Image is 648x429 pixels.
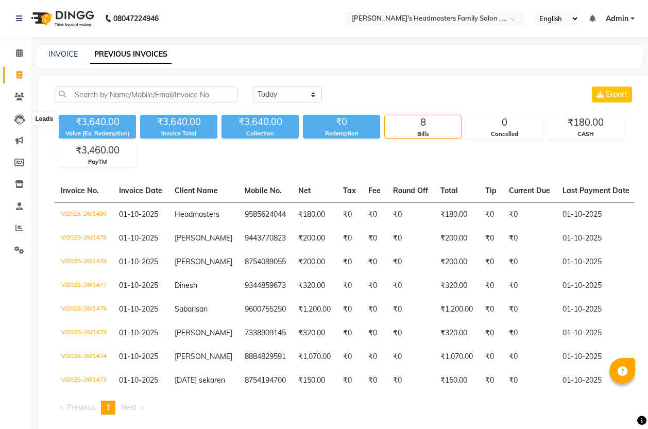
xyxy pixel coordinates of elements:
span: 01-10-2025 [119,281,158,290]
span: Last Payment Date [562,186,629,195]
td: ₹0 [362,298,387,321]
span: 01-10-2025 [119,233,158,243]
td: ₹0 [362,369,387,392]
span: Sabarisan [175,304,208,314]
nav: Pagination [55,401,634,415]
td: ₹0 [387,274,434,298]
td: ₹0 [387,250,434,274]
td: ₹0 [503,345,556,369]
td: ₹320.00 [292,321,337,345]
input: Search by Name/Mobile/Email/Invoice No [55,87,237,102]
td: ₹200.00 [434,250,479,274]
span: Headmasters [175,210,219,219]
div: ₹3,640.00 [221,115,299,129]
span: Admin [606,13,628,24]
td: ₹0 [479,202,503,227]
td: 8754194700 [238,369,292,392]
td: ₹200.00 [292,227,337,250]
td: 8754089055 [238,250,292,274]
td: ₹0 [337,345,362,369]
td: ₹0 [479,298,503,321]
span: Mobile No. [245,186,282,195]
td: ₹320.00 [434,321,479,345]
div: ₹0 [303,115,380,129]
td: ₹0 [387,202,434,227]
td: 9443770823 [238,227,292,250]
span: Tip [485,186,497,195]
td: V/2025-26/1477 [55,274,113,298]
div: 0 [466,115,542,130]
td: V/2025-26/1480 [55,202,113,227]
td: 9585624044 [238,202,292,227]
td: ₹0 [337,369,362,392]
td: ₹150.00 [434,369,479,392]
img: logo [26,4,97,33]
td: ₹320.00 [292,274,337,298]
td: ₹0 [479,369,503,392]
span: Fee [368,186,381,195]
span: 01-10-2025 [119,352,158,361]
div: ₹3,640.00 [59,115,136,129]
td: V/2025-26/1476 [55,298,113,321]
td: ₹0 [503,250,556,274]
span: Previous [67,403,95,412]
span: [PERSON_NAME] [175,352,232,361]
a: PREVIOUS INVOICES [90,45,172,64]
td: ₹0 [337,274,362,298]
td: ₹1,200.00 [292,298,337,321]
span: [PERSON_NAME] [175,328,232,337]
button: Export [592,87,632,102]
td: ₹0 [362,227,387,250]
td: ₹0 [362,202,387,227]
span: [PERSON_NAME] [175,233,232,243]
td: ₹0 [362,345,387,369]
td: V/2025-26/1474 [55,345,113,369]
td: V/2025-26/1473 [55,369,113,392]
td: ₹150.00 [292,369,337,392]
span: Invoice No. [61,186,99,195]
td: 01-10-2025 [556,227,636,250]
td: ₹0 [387,227,434,250]
td: V/2025-26/1478 [55,250,113,274]
span: Dinesh [175,281,197,290]
span: Client Name [175,186,218,195]
td: 9344859673 [238,274,292,298]
td: 01-10-2025 [556,321,636,345]
td: ₹0 [503,274,556,298]
div: Collection [221,129,299,138]
span: 01-10-2025 [119,210,158,219]
td: ₹1,070.00 [292,345,337,369]
td: ₹0 [503,369,556,392]
div: Cancelled [466,130,542,139]
span: Current Due [509,186,550,195]
td: ₹0 [387,321,434,345]
span: 01-10-2025 [119,257,158,266]
td: 01-10-2025 [556,345,636,369]
td: ₹0 [479,227,503,250]
td: ₹0 [387,345,434,369]
td: ₹0 [337,250,362,274]
td: 9600755250 [238,298,292,321]
td: 01-10-2025 [556,250,636,274]
div: ₹180.00 [548,115,624,130]
td: ₹0 [479,274,503,298]
td: ₹0 [362,250,387,274]
td: ₹200.00 [434,227,479,250]
td: ₹1,070.00 [434,345,479,369]
span: Total [440,186,458,195]
span: 1 [106,403,110,412]
div: ₹3,460.00 [59,143,135,158]
span: [DATE] sekaren [175,375,225,385]
div: ₹3,640.00 [140,115,217,129]
b: 08047224946 [113,4,159,33]
span: Net [298,186,311,195]
td: ₹0 [479,345,503,369]
td: 7338909145 [238,321,292,345]
div: PayTM [59,158,135,166]
td: ₹0 [337,227,362,250]
span: 01-10-2025 [119,375,158,385]
td: ₹1,200.00 [434,298,479,321]
span: Round Off [393,186,428,195]
td: V/2025-26/1475 [55,321,113,345]
td: ₹0 [337,321,362,345]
